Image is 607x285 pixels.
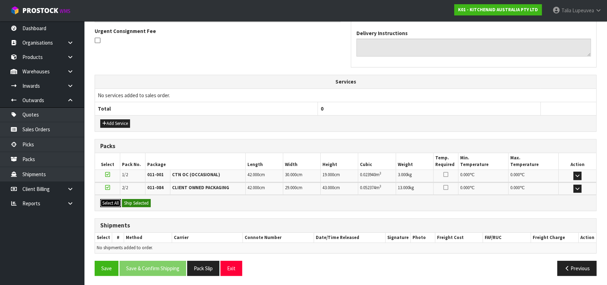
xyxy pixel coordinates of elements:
button: Select All [100,199,121,207]
td: kg [396,183,433,195]
th: Height [321,153,358,170]
button: Exit [220,261,242,276]
span: 30.000 [285,172,296,178]
td: ℃ [458,183,509,195]
th: FAF/RUC [483,233,531,243]
td: No shipments added to order. [95,243,596,253]
th: Services [95,75,596,88]
button: Save & Confirm Shipping [120,261,186,276]
td: cm [283,183,320,195]
td: ℃ [509,170,559,182]
span: 3.000 [398,172,407,178]
th: Date/Time Released [314,233,386,243]
th: Freight Charge [531,233,578,243]
th: Method [124,233,172,243]
td: ℃ [509,183,559,195]
th: Total [95,102,318,115]
td: cm [283,170,320,182]
th: Min. Temperature [458,153,509,170]
span: 0.000 [460,185,470,191]
label: Urgent Consignment Fee [95,27,156,35]
span: 13.000 [398,185,409,191]
th: Action [578,233,596,243]
span: 1/2 [122,172,128,178]
td: kg [396,170,433,182]
strong: 011-001 [147,172,164,178]
th: Temp. Required [433,153,458,170]
span: 29.000 [285,185,296,191]
h3: Packs [100,143,591,150]
span: 0.000 [510,185,520,191]
th: Pack No. [120,153,145,170]
sup: 3 [380,184,381,188]
td: cm [321,170,358,182]
span: 2/2 [122,185,128,191]
a: K01 - KITCHENAID AUSTRALIA PTY LTD [454,4,542,15]
button: Ship Selected [122,199,151,207]
td: m [358,183,396,195]
th: Weight [396,153,433,170]
span: 0.000 [510,172,520,178]
span: 0.052374 [360,185,376,191]
span: 19.000 [322,172,334,178]
span: 0 [321,105,323,112]
label: Delivery Instructions [356,29,408,37]
th: Action [559,153,596,170]
th: Package [145,153,245,170]
strong: CTN OC (OCCASIONAL) [172,172,220,178]
button: Add Service [100,119,130,128]
th: Connote Number [243,233,314,243]
span: 42.000 [247,185,259,191]
img: cube-alt.png [11,6,19,15]
sup: 3 [380,171,381,175]
button: Save [95,261,118,276]
th: Width [283,153,320,170]
strong: K01 - KITCHENAID AUSTRALIA PTY LTD [458,7,538,13]
strong: CLIENT OWNED PACKAGING [172,185,229,191]
th: Carrier [172,233,243,243]
button: Previous [557,261,596,276]
span: Lupeuvea [572,7,594,14]
th: Select [95,153,120,170]
th: Select [95,233,112,243]
td: cm [321,183,358,195]
th: Signature [385,233,410,243]
small: WMS [60,8,70,14]
th: # [112,233,124,243]
td: cm [245,183,283,195]
span: 0.023940 [360,172,376,178]
strong: 011-084 [147,185,164,191]
button: Pack Slip [187,261,219,276]
span: 0.000 [460,172,470,178]
span: ProStock [22,6,58,15]
span: Talia [561,7,571,14]
th: Length [245,153,283,170]
th: Cubic [358,153,396,170]
td: m [358,170,396,182]
th: Photo [410,233,435,243]
td: cm [245,170,283,182]
th: Freight Cost [435,233,483,243]
td: No services added to sales order. [95,88,596,102]
th: Max. Temperature [509,153,559,170]
span: 43.000 [322,185,334,191]
span: 42.000 [247,172,259,178]
h3: Shipments [100,222,591,229]
td: ℃ [458,170,509,182]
